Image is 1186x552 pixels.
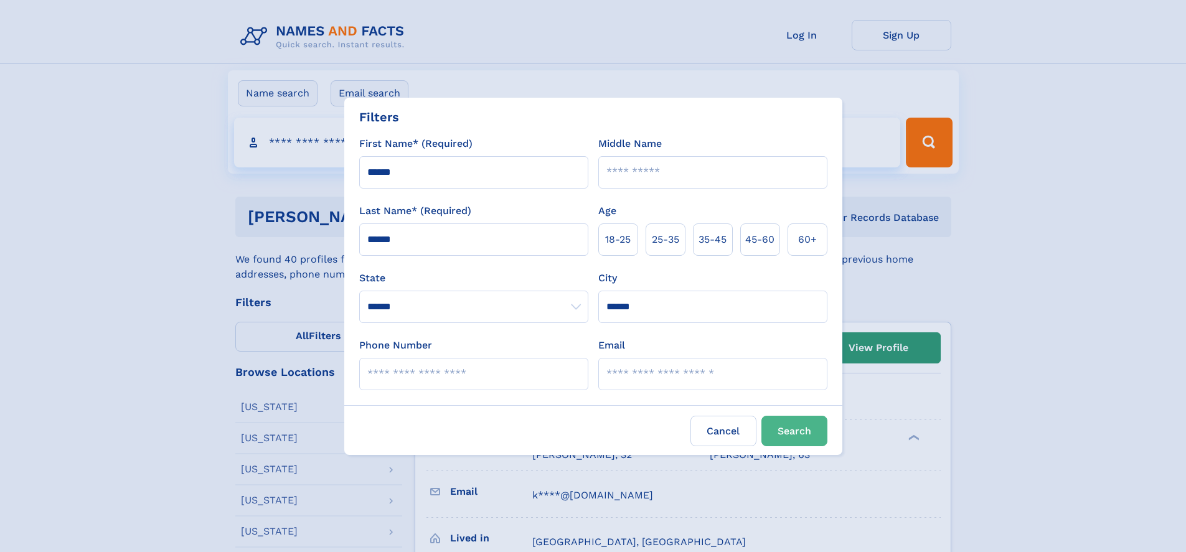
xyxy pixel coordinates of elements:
[761,416,827,446] button: Search
[798,232,817,247] span: 60+
[359,136,473,151] label: First Name* (Required)
[359,203,471,218] label: Last Name* (Required)
[598,338,625,353] label: Email
[699,232,727,247] span: 35‑45
[598,136,662,151] label: Middle Name
[359,271,588,286] label: State
[359,338,432,353] label: Phone Number
[605,232,631,247] span: 18‑25
[598,203,616,218] label: Age
[598,271,617,286] label: City
[745,232,774,247] span: 45‑60
[359,108,399,126] div: Filters
[652,232,679,247] span: 25‑35
[690,416,756,446] label: Cancel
